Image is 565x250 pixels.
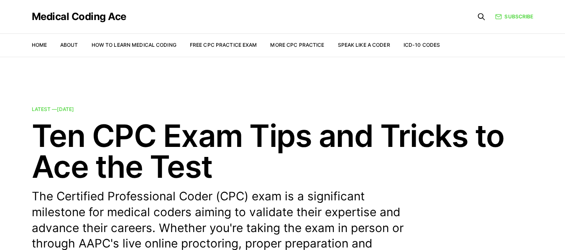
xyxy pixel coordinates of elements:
[32,106,74,112] span: Latest —
[338,42,390,48] a: Speak Like a Coder
[190,42,257,48] a: Free CPC Practice Exam
[32,42,47,48] a: Home
[270,42,324,48] a: More CPC Practice
[32,12,126,22] a: Medical Coding Ace
[495,13,533,20] a: Subscribe
[404,42,440,48] a: ICD-10 Codes
[57,106,74,112] time: [DATE]
[32,120,534,182] h2: Ten CPC Exam Tips and Tricks to Ace the Test
[60,42,78,48] a: About
[92,42,176,48] a: How to Learn Medical Coding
